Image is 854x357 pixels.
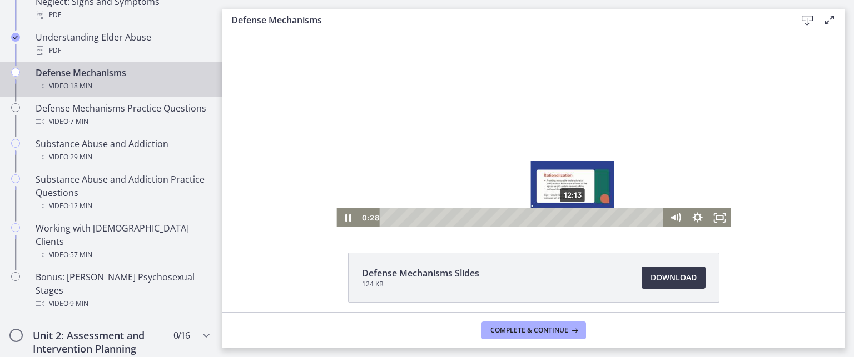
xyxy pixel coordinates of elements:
[36,31,209,57] div: Understanding Elder Abuse
[68,199,92,213] span: · 12 min
[36,173,209,213] div: Substance Abuse and Addiction Practice Questions
[642,267,706,289] a: Download
[36,79,209,93] div: Video
[490,326,568,335] span: Complete & continue
[222,6,845,227] iframe: Video Lesson
[68,150,92,164] span: · 29 min
[68,248,92,262] span: · 57 min
[651,271,697,284] span: Download
[36,8,209,22] div: PDF
[68,297,88,310] span: · 9 min
[36,199,209,213] div: Video
[11,33,20,42] i: Completed
[36,102,209,128] div: Defense Mechanisms Practice Questions
[36,44,209,57] div: PDF
[68,79,92,93] span: · 18 min
[36,115,209,128] div: Video
[231,13,778,27] h3: Defense Mechanisms
[36,66,209,93] div: Defense Mechanisms
[464,203,486,222] button: Show settings menu
[362,267,479,280] span: Defense Mechanisms Slides
[442,203,464,222] button: Mute
[36,270,209,310] div: Bonus: [PERSON_NAME] Psychosexual Stages
[362,280,479,289] span: 124 KB
[481,321,586,339] button: Complete & continue
[36,248,209,262] div: Video
[36,137,209,164] div: Substance Abuse and Addiction
[36,297,209,310] div: Video
[173,329,190,342] span: 0 / 16
[33,329,168,355] h2: Unit 2: Assessment and Intervention Planning
[486,203,509,222] button: Fullscreen
[68,115,88,128] span: · 7 min
[36,222,209,262] div: Working with [DEMOGRAPHIC_DATA] Clients
[36,150,209,164] div: Video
